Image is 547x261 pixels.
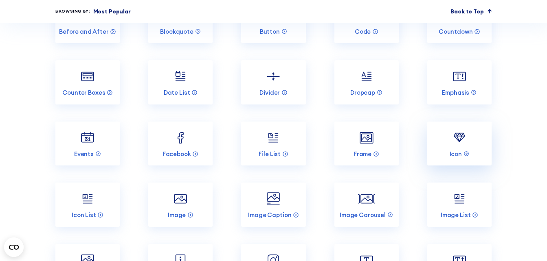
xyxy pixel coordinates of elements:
[427,122,492,166] a: Icon
[241,183,305,227] a: Image Caption
[241,60,305,104] a: Divider
[259,150,281,158] p: File List
[265,129,282,146] img: File List
[354,150,371,158] p: Frame
[172,129,189,146] img: Facebook
[59,28,109,35] p: Before and After
[172,68,189,85] img: Date List
[439,28,473,35] p: Countdown
[451,68,468,85] img: Emphasis
[334,60,399,104] a: Dropcap
[260,28,280,35] p: Button
[241,122,305,166] a: File List
[248,211,291,219] p: Image Caption
[55,8,90,15] div: Browsing by:
[172,190,189,207] img: Image
[427,60,492,104] a: Emphasis
[163,150,191,158] p: Facebook
[160,28,193,35] p: Blockquote
[450,7,483,16] p: Back to Top
[148,183,213,227] a: Image
[350,89,375,96] p: Dropcap
[265,190,282,207] img: Image Caption
[265,68,282,85] img: Divider
[79,129,96,146] img: Events
[451,129,468,146] img: Icon
[164,89,190,96] p: Date List
[93,7,131,16] p: Most Popular
[79,68,96,85] img: Counter Boxes
[400,167,547,261] div: Widget de chat
[62,89,105,96] p: Counter Boxes
[334,183,399,227] a: Image Carousel
[148,122,213,166] a: Facebook
[55,60,120,104] a: Counter Boxes
[148,60,213,104] a: Date List
[55,122,120,166] a: Events
[358,190,375,207] img: Image Carousel
[259,89,280,96] p: Divider
[334,122,399,166] a: Frame
[450,150,462,158] p: Icon
[400,167,547,261] iframe: Chat Widget
[340,211,386,219] p: Image Carousel
[55,183,120,227] a: Icon List
[442,89,469,96] p: Emphasis
[74,150,94,158] p: Events
[358,68,375,85] img: Dropcap
[450,7,492,16] a: Back to Top
[79,190,96,207] img: Icon List
[4,237,24,257] button: Open CMP widget
[355,28,371,35] p: Code
[72,211,96,219] p: Icon List
[358,129,375,146] img: Frame
[168,211,186,219] p: Image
